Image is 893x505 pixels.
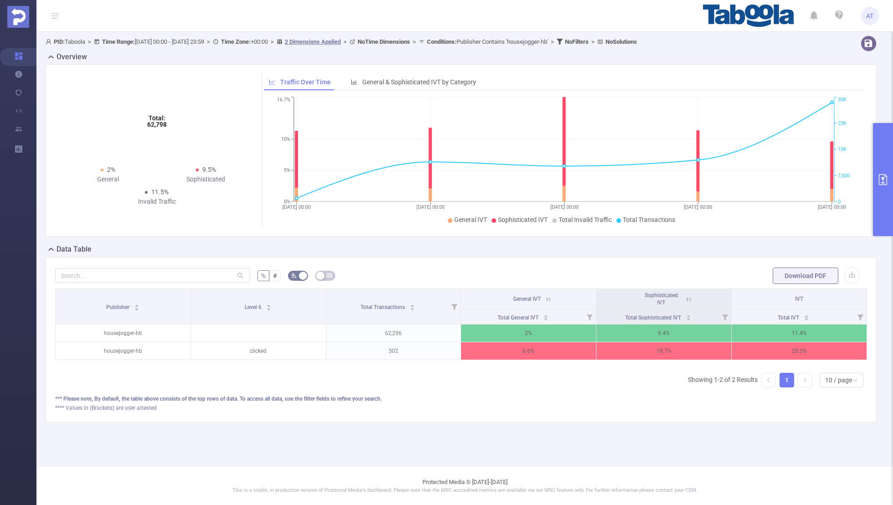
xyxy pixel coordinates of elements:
[804,314,809,319] div: Sort
[277,97,290,103] tspan: 16.7%
[623,216,675,223] span: Total Transactions
[151,188,169,196] span: 11.5%
[804,317,809,319] i: icon: caret-down
[266,303,272,309] div: Sort
[326,325,461,342] p: 62,296
[280,78,331,86] span: Traffic Over Time
[498,216,548,223] span: Sophisticated IVT
[149,114,165,122] tspan: Total:
[221,38,251,45] b: Time Zone:
[341,38,349,45] span: >
[645,292,678,306] span: Sophisticated IVT
[284,199,290,205] tspan: 0%
[684,204,712,210] tspan: [DATE] 00:00
[838,199,841,205] tspan: 0
[795,296,803,302] span: IVT
[686,314,691,319] div: Sort
[358,38,410,45] b: No Time Dimensions
[686,314,691,316] i: icon: caret-up
[410,303,415,309] div: Sort
[548,38,557,45] span: >
[134,303,139,306] i: icon: caret-up
[284,168,290,174] tspan: 5%
[55,268,250,283] input: Search...
[583,309,596,324] i: Filter menu
[134,307,139,309] i: icon: caret-down
[46,38,637,45] span: Taboola [DATE] 00:00 - [DATE] 23:59 +00:00
[410,307,415,309] i: icon: caret-down
[202,166,216,173] span: 9.5%
[427,38,548,45] span: Publisher Contains 'housejogger-hb'
[282,204,311,210] tspan: [DATE] 00:00
[606,38,637,45] b: No Solutions
[766,377,771,383] i: icon: left
[327,273,332,278] i: icon: table
[688,373,758,387] li: Showing 1-2 of 2 Results
[245,304,263,310] span: Level 6
[761,373,776,387] li: Previous Page
[838,97,847,103] tspan: 30K
[513,296,541,302] span: General IVT
[773,268,838,284] button: Download PDF
[56,342,190,360] p: housejogger-hb
[56,52,87,62] h2: Overview
[780,373,794,387] li: 1
[204,38,213,45] span: >
[56,325,190,342] p: housejogger-hb
[448,289,461,324] i: Filter menu
[55,395,867,403] div: *** Please note, By default, the table above consists of the top rows of data. To access all data...
[285,38,341,45] u: 2 Dimensions Applied
[866,7,873,25] span: AT
[360,304,406,310] span: Total Transactions
[267,307,272,309] i: icon: caret-down
[157,175,255,184] div: Sophisticated
[852,377,858,384] i: icon: down
[543,314,548,316] i: icon: caret-up
[589,38,597,45] span: >
[362,78,476,86] span: General & Sophisticated IVT by Category
[59,175,157,184] div: General
[498,314,540,321] span: Total General IVT
[55,404,867,412] div: **** Values in (Brackets) are user attested
[106,304,131,310] span: Publisher
[454,216,487,223] span: General IVT
[543,317,548,319] i: icon: caret-down
[719,309,731,324] i: Filter menu
[838,147,847,153] tspan: 15K
[410,38,419,45] span: >
[798,373,812,387] li: Next Page
[267,303,272,306] i: icon: caret-up
[818,204,846,210] tspan: [DATE] 00:00
[281,136,290,142] tspan: 10%
[291,273,297,278] i: icon: bg-colors
[802,377,808,383] i: icon: right
[838,173,850,179] tspan: 7,500
[46,39,54,45] i: icon: user
[269,79,275,85] i: icon: line-chart
[838,120,847,126] tspan: 23K
[565,38,589,45] b: No Filters
[7,6,29,28] img: Protected Media
[59,487,870,495] p: This is a stable, in production version of Protected Media's dashboard. Please note that the MRC ...
[107,166,115,173] span: 2%
[461,325,596,342] p: 2%
[326,342,461,360] p: 502
[54,38,65,45] b: PID:
[596,342,731,360] p: 18.7%
[427,38,457,45] b: Conditions :
[625,314,683,321] span: Total Sophisticated IVT
[804,314,809,316] i: icon: caret-up
[261,272,266,279] span: %
[273,272,277,279] span: #
[778,314,801,321] span: Total IVT
[550,204,578,210] tspan: [DATE] 00:00
[134,303,139,309] div: Sort
[732,325,867,342] p: 11.4%
[543,314,549,319] div: Sort
[732,342,867,360] p: 25.3%
[36,466,893,505] footer: Protected Media © [DATE]-[DATE]
[191,342,326,360] p: clicked
[416,204,444,210] tspan: [DATE] 00:00
[780,373,794,387] a: 1
[268,38,277,45] span: >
